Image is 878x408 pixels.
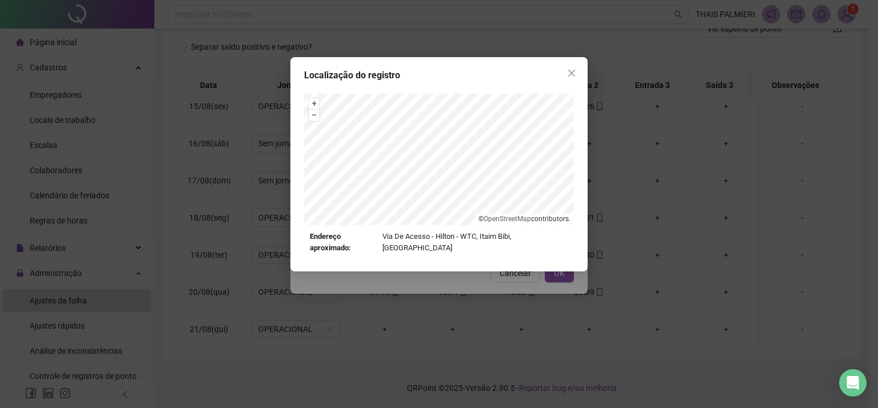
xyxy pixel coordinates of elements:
div: Localização do registro [304,69,574,82]
li: © contributors. [478,215,570,223]
span: close [567,69,576,78]
button: + [309,98,320,109]
strong: Endereço aproximado: [310,231,378,254]
div: Open Intercom Messenger [839,369,867,397]
button: – [309,110,320,121]
div: Via De Acesso - Hilton - WTC, Itaim Bibi, [GEOGRAPHIC_DATA] [310,231,568,254]
button: Close [562,64,581,82]
a: OpenStreetMap [484,215,531,223]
